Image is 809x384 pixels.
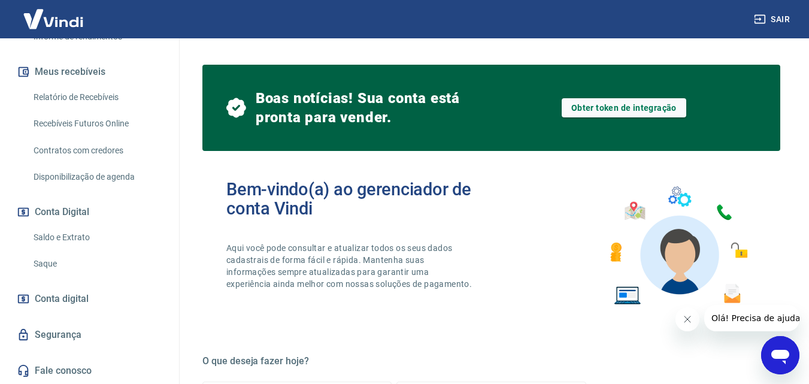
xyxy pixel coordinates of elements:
[14,59,165,85] button: Meus recebíveis
[29,252,165,276] a: Saque
[752,8,795,31] button: Sair
[7,8,101,18] span: Olá! Precisa de ajuda?
[675,307,699,331] iframe: Fechar mensagem
[29,111,165,136] a: Recebíveis Futuros Online
[256,89,492,127] span: Boas notícias! Sua conta está pronta para vender.
[29,165,165,189] a: Disponibilização de agenda
[226,242,474,290] p: Aqui você pode consultar e atualizar todos os seus dados cadastrais de forma fácil e rápida. Mant...
[226,180,492,218] h2: Bem-vindo(a) ao gerenciador de conta Vindi
[14,199,165,225] button: Conta Digital
[14,358,165,384] a: Fale conosco
[35,291,89,307] span: Conta digital
[14,322,165,348] a: Segurança
[14,1,92,37] img: Vindi
[29,225,165,250] a: Saldo e Extrato
[761,336,799,374] iframe: Botão para abrir a janela de mensagens
[14,286,165,312] a: Conta digital
[599,180,756,312] img: Imagem de um avatar masculino com diversos icones exemplificando as funcionalidades do gerenciado...
[29,138,165,163] a: Contratos com credores
[202,355,780,367] h5: O que deseja fazer hoje?
[562,98,686,117] a: Obter token de integração
[704,305,799,331] iframe: Mensagem da empresa
[29,85,165,110] a: Relatório de Recebíveis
